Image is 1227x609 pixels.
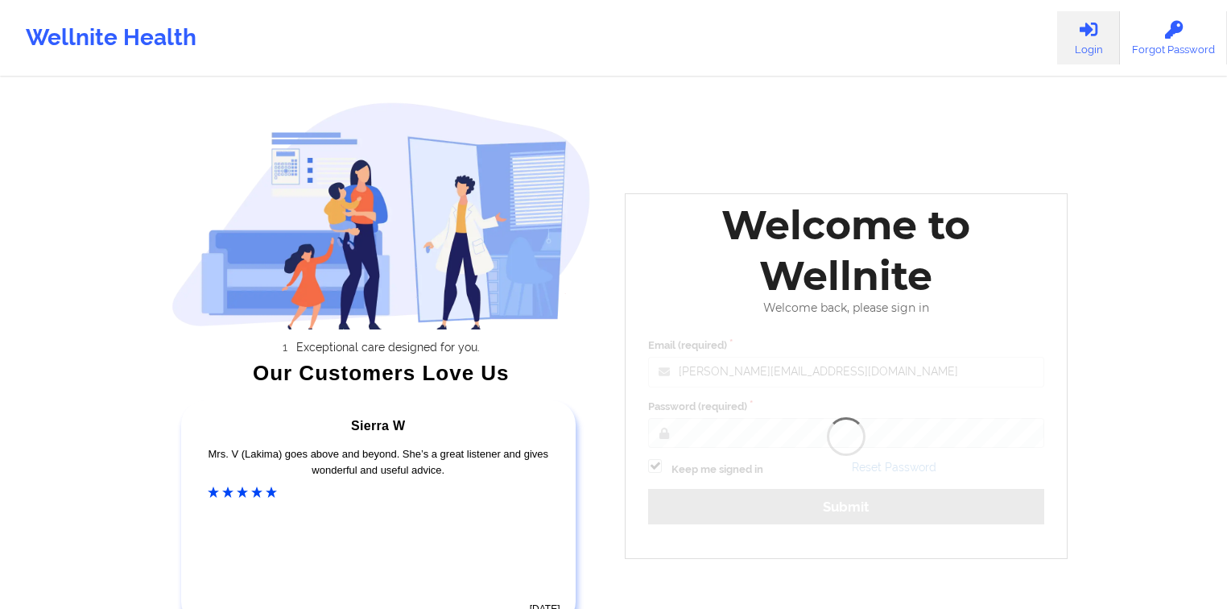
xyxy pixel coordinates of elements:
li: Exceptional care designed for you. [185,341,591,354]
div: Our Customers Love Us [171,365,592,381]
div: Mrs. V (Lakima) goes above and beyond. She’s a great listener and gives wonderful and useful advice. [208,446,549,478]
a: Forgot Password [1120,11,1227,64]
a: Login [1057,11,1120,64]
div: Welcome to Wellnite [637,200,1056,301]
span: Sierra W [351,419,405,433]
img: wellnite-auth-hero_200.c722682e.png [171,101,592,329]
div: Welcome back, please sign in [637,301,1056,315]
